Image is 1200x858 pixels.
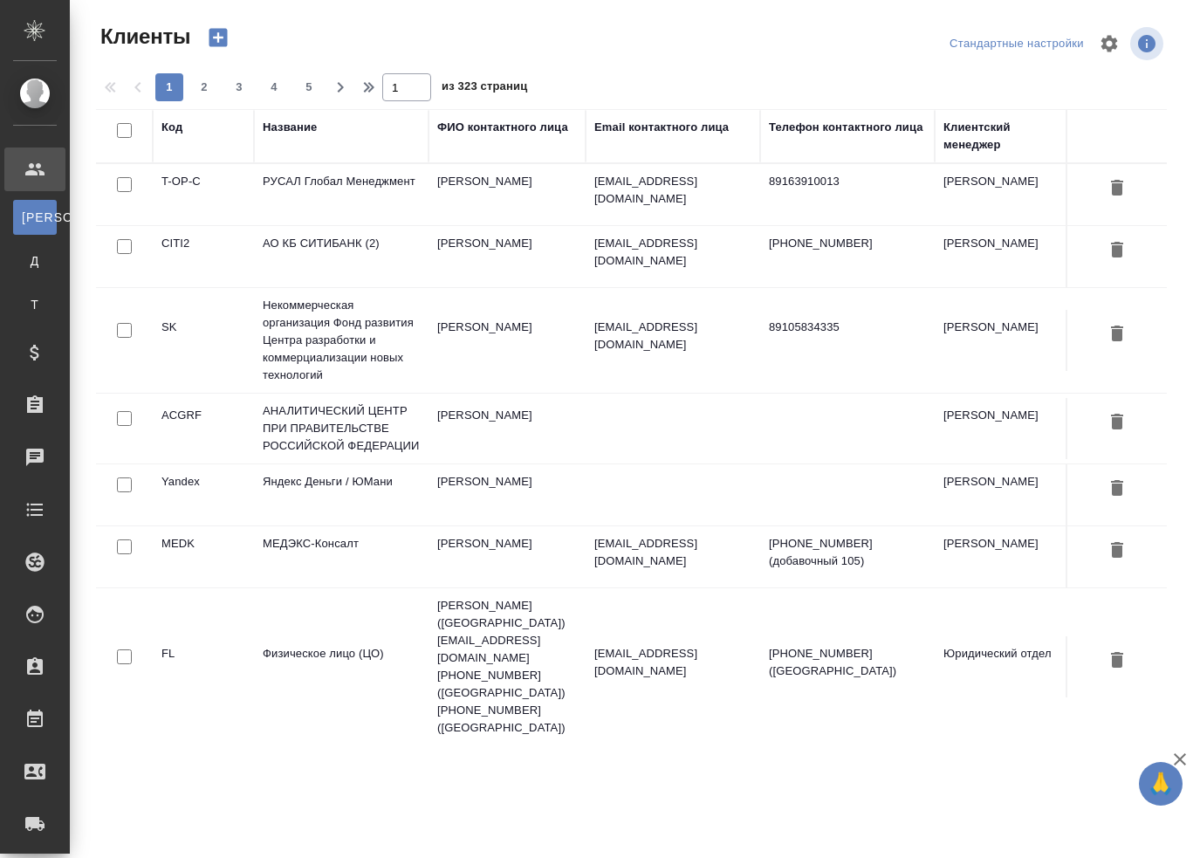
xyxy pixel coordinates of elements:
td: FL [153,636,254,697]
td: МЕДЭКС-Консалт [254,526,429,587]
td: [PERSON_NAME] [429,398,586,459]
td: Физическое лицо (ЦО) [254,636,429,697]
td: РУСАЛ Глобал Менеджмент [254,164,429,225]
td: ACGRF [153,398,254,459]
td: [PERSON_NAME] [429,310,586,371]
button: 2 [190,73,218,101]
td: Юридический отдел [935,636,1074,697]
td: [PERSON_NAME] [935,226,1074,287]
div: ФИО контактного лица [437,119,568,136]
a: [PERSON_NAME] [13,200,57,235]
p: [EMAIL_ADDRESS][DOMAIN_NAME] [594,319,751,353]
p: [EMAIL_ADDRESS][DOMAIN_NAME] [594,645,751,680]
button: Удалить [1102,473,1132,505]
td: АНАЛИТИЧЕСКИЙ ЦЕНТР ПРИ ПРАВИТЕЛЬСТВЕ РОССИЙСКОЙ ФЕДЕРАЦИИ [254,394,429,463]
td: [PERSON_NAME] [935,526,1074,587]
td: Некоммерческая организация Фонд развития Центра разработки и коммерциализации новых технологий [254,288,429,393]
div: Email контактного лица [594,119,729,136]
span: Посмотреть информацию [1130,27,1167,60]
td: T-OP-C [153,164,254,225]
button: 5 [295,73,323,101]
button: Удалить [1102,235,1132,267]
td: [PERSON_NAME] [935,310,1074,371]
p: [EMAIL_ADDRESS][DOMAIN_NAME] [594,535,751,570]
td: АО КБ СИТИБАНК (2) [254,226,429,287]
p: 89163910013 [769,173,926,190]
td: [PERSON_NAME] [935,398,1074,459]
button: Удалить [1102,407,1132,439]
span: 🙏 [1146,765,1176,802]
p: [PHONE_NUMBER] (добавочный 105) [769,535,926,570]
button: 3 [225,73,253,101]
button: 4 [260,73,288,101]
td: Яндекс Деньги / ЮМани [254,464,429,525]
td: Yandex [153,464,254,525]
td: MEDK [153,526,254,587]
span: [PERSON_NAME] [22,209,48,226]
span: Т [22,296,48,313]
button: Создать [197,23,239,52]
a: Д [13,244,57,278]
td: [PERSON_NAME] ([GEOGRAPHIC_DATA]) [EMAIL_ADDRESS][DOMAIN_NAME] [PHONE_NUMBER] ([GEOGRAPHIC_DATA])... [429,588,586,745]
span: Настроить таблицу [1088,23,1130,65]
td: [PERSON_NAME] [429,464,586,525]
div: Код [161,119,182,136]
span: Клиенты [96,23,190,51]
button: Удалить [1102,535,1132,567]
td: CITI2 [153,226,254,287]
a: Т [13,287,57,322]
td: [PERSON_NAME] [429,164,586,225]
p: 89105834335 [769,319,926,336]
p: [EMAIL_ADDRESS][DOMAIN_NAME] [594,173,751,208]
button: Удалить [1102,173,1132,205]
span: 3 [225,79,253,96]
div: split button [945,31,1088,58]
div: Название [263,119,317,136]
button: 🙏 [1139,762,1183,806]
span: 2 [190,79,218,96]
button: Удалить [1102,319,1132,351]
span: 5 [295,79,323,96]
td: SK [153,310,254,371]
button: Удалить [1102,645,1132,677]
div: Телефон контактного лица [769,119,923,136]
td: [PERSON_NAME] [429,226,586,287]
p: [PHONE_NUMBER] [769,235,926,252]
p: [PHONE_NUMBER] ([GEOGRAPHIC_DATA]) [769,645,926,680]
span: 4 [260,79,288,96]
div: Клиентский менеджер [943,119,1066,154]
p: [EMAIL_ADDRESS][DOMAIN_NAME] [594,235,751,270]
span: Д [22,252,48,270]
td: [PERSON_NAME] [429,526,586,587]
span: из 323 страниц [442,76,527,101]
td: [PERSON_NAME] [935,164,1074,225]
td: [PERSON_NAME] [935,464,1074,525]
